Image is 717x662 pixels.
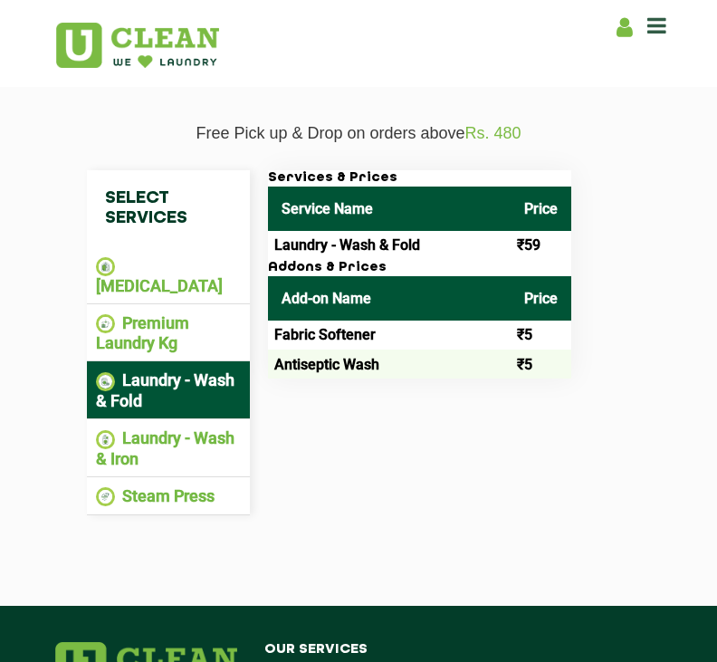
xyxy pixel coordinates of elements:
img: Laundry - Wash & Fold [96,372,115,391]
h4: Select Services [87,170,250,246]
td: ₹5 [511,350,571,379]
li: Steam Press [96,486,241,507]
img: Dry Cleaning [96,257,115,276]
th: Add-on Name [268,276,511,321]
img: Laundry - Wash & Iron [96,430,115,449]
h3: Addons & Prices [268,260,571,276]
td: ₹59 [511,231,571,260]
img: Steam Press [96,487,115,506]
p: Free Pick up & Drop on orders above [55,124,662,143]
td: Antiseptic Wash [268,350,511,379]
li: Laundry - Wash & Iron [96,428,241,468]
th: Price [511,276,571,321]
th: Price [511,187,571,231]
th: Service Name [268,187,511,231]
li: Premium Laundry Kg [96,313,241,353]
td: ₹5 [511,321,571,350]
img: Premium Laundry Kg [96,314,115,333]
h3: Services & Prices [268,170,571,187]
span: Rs. 480 [465,124,521,142]
img: UClean Laundry and Dry Cleaning [56,23,219,68]
li: Laundry - Wash & Fold [96,370,241,410]
td: Laundry - Wash & Fold [268,231,511,260]
td: Fabric Softener [268,321,511,350]
li: [MEDICAL_DATA] [96,255,241,295]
